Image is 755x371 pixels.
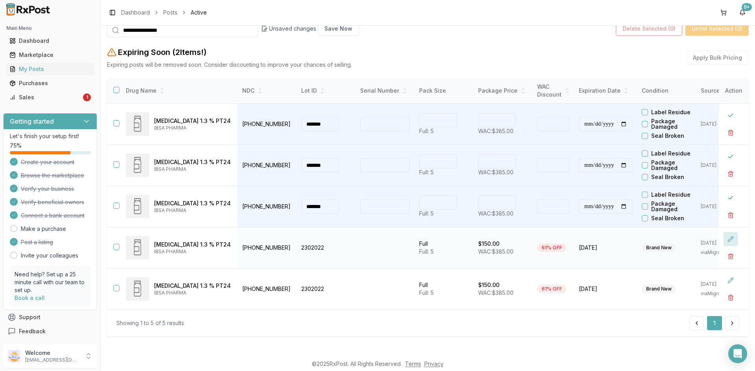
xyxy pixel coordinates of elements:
button: Marketplace [3,49,97,61]
p: [DATE] [701,203,731,210]
button: Save Now [318,22,359,36]
img: Licart 1.3 % PT24 [126,154,149,177]
p: $150.00 [478,240,499,248]
div: Expiration Date [579,87,632,95]
div: Dashboard [9,37,91,45]
span: [DATE] [579,285,632,293]
span: Full: 5 [419,248,434,255]
div: Unsaved changes [261,22,359,36]
span: WAC: $385.00 [478,210,514,217]
span: [DATE] [579,244,632,252]
p: $150.00 [478,281,499,289]
button: Close [724,150,738,164]
p: IBSA PHARMA [154,207,231,214]
img: User avatar [8,350,20,362]
button: Delete [724,249,738,263]
p: IBSA PHARMA [154,166,231,172]
p: [EMAIL_ADDRESS][DOMAIN_NAME] [25,357,80,363]
div: 61% OFF [537,285,566,293]
button: Close [724,108,738,122]
label: Package Damaged [651,119,696,130]
a: Dashboard [6,34,94,48]
div: 61% OFF [537,243,566,252]
span: WAC: $385.00 [478,289,514,296]
a: Make a purchase [21,225,66,233]
span: Verify beneficial owners [21,198,84,206]
div: Source [701,87,731,95]
span: Verify your business [21,185,74,193]
a: Book a call [15,294,45,301]
button: 1 [707,316,722,330]
td: 2302022 [296,269,355,310]
span: Create your account [21,158,74,166]
p: Expiring posts will be removed soon. Consider discounting to improve your chances of selling. [107,61,352,69]
span: Full: 5 [419,128,434,134]
th: Condition [637,78,696,104]
a: Invite your colleagues [21,252,78,260]
td: [PHONE_NUMBER] [238,227,296,269]
button: Delete [724,291,738,305]
div: NDC [242,87,292,95]
div: Brand New [642,285,676,293]
p: [DATE] [701,281,731,287]
a: Terms [405,360,421,367]
span: Feedback [19,327,46,335]
img: RxPost Logo [3,3,53,16]
div: Brand New [642,243,676,252]
p: via Migrated [701,291,731,297]
td: [PHONE_NUMBER] [238,186,296,227]
button: Sales1 [3,91,97,104]
button: Feedback [3,324,97,338]
td: [PHONE_NUMBER] [238,104,296,145]
button: Dashboard [3,35,97,47]
img: Licart 1.3 % PT24 [126,195,149,218]
span: Full: 5 [419,210,434,217]
button: Delete [724,208,738,222]
span: Full: 5 [419,169,434,175]
p: [DATE] [701,240,731,246]
div: 9+ [742,3,752,11]
button: My Posts [3,63,97,75]
button: Edit [724,232,738,246]
a: Purchases [6,76,94,90]
div: Drug Name [126,87,231,95]
span: WAC: $385.00 [478,128,514,134]
div: Marketplace [9,51,91,59]
button: Purchases [3,77,97,90]
p: [DATE] [701,162,731,168]
p: [MEDICAL_DATA] 1.3 % PT24 [154,282,231,290]
p: via Migrated [701,249,731,256]
div: Sales [9,93,81,101]
span: WAC: $385.00 [478,169,514,175]
button: 9+ [736,6,749,19]
p: [MEDICAL_DATA] 1.3 % PT24 [154,241,231,249]
span: Connect a bank account [21,212,85,219]
a: Privacy [424,360,444,367]
p: [MEDICAL_DATA] 1.3 % PT24 [154,117,231,125]
label: Seal Broken [651,216,684,221]
label: Label Residue [651,110,691,115]
td: [PHONE_NUMBER] [238,269,296,310]
a: Sales1 [6,90,94,104]
span: 75 % [10,142,22,150]
label: Seal Broken [651,174,684,180]
a: Dashboard [121,9,150,16]
a: Marketplace [6,48,94,62]
span: Browse the marketplace [21,172,84,179]
td: Full [414,227,473,269]
h2: Expiring Soon ( 2 Item s !) [118,47,206,58]
label: Label Residue [651,192,691,197]
p: Need help? Set up a 25 minute call with our team to set up. [15,270,86,294]
button: Delete [724,126,738,140]
div: Showing 1 to 5 of 5 results [116,319,184,327]
span: Active [191,9,207,16]
button: Edit [724,273,738,287]
label: Seal Broken [651,133,684,139]
td: Full [414,269,473,310]
img: Licart 1.3 % PT24 [126,277,149,301]
img: Licart 1.3 % PT24 [126,236,149,260]
label: Package Damaged [651,201,696,212]
p: [MEDICAL_DATA] 1.3 % PT24 [154,158,231,166]
td: 2302022 [296,227,355,269]
a: My Posts [6,62,94,76]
